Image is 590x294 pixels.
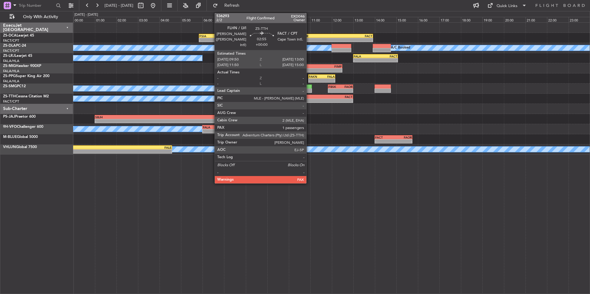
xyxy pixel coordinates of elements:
[3,44,16,48] span: ZS-DLA
[3,125,17,129] span: 9H-VFO
[3,95,49,98] a: ZS-TTHCessna Citation M2
[138,17,159,22] div: 03:00
[3,38,19,43] a: FACT/CPT
[3,69,19,73] a: FALA/HLA
[340,85,352,88] div: FAOR
[210,1,247,10] button: Refresh
[3,135,17,139] span: M-BLUE
[159,17,181,22] div: 04:00
[3,84,17,88] span: ZS-SMG
[393,139,412,143] div: -
[375,17,396,22] div: 14:00
[104,3,133,8] span: [DATE] - [DATE]
[3,99,19,104] a: FACT/CPT
[245,79,258,82] div: -
[322,79,335,82] div: -
[354,54,376,58] div: FALA
[181,115,267,119] div: FACT
[319,95,352,99] div: FACT
[285,95,319,99] div: FLHN
[7,12,67,22] button: Only With Activity
[310,17,332,22] div: 11:00
[461,17,482,22] div: 18:00
[3,145,37,149] a: VHLUNGlobal 7500
[328,85,340,88] div: FBSK
[376,54,397,58] div: FACT
[340,89,352,92] div: -
[219,3,245,8] span: Refresh
[3,74,16,78] span: ZS-PPG
[3,54,32,58] a: ZS-LRJLearjet 45
[3,64,16,68] span: ZS-MIG
[3,44,26,48] a: ZS-DLAPC-24
[3,59,19,63] a: FALA/HLA
[3,125,43,129] a: 9H-VFOChallenger 600
[300,38,336,42] div: -
[46,146,171,149] div: FALE
[285,99,319,103] div: -
[199,38,245,42] div: -
[3,135,38,139] a: M-BLUEGlobal 5000
[289,17,310,22] div: 10:00
[353,17,375,22] div: 13:00
[354,58,376,62] div: -
[568,17,590,22] div: 23:00
[391,43,410,53] div: A/C Booked
[289,65,342,68] div: FIMP
[300,34,336,38] div: FQBR
[484,1,530,10] button: Quick Links
[3,145,16,149] span: VHLUN
[181,119,267,123] div: -
[232,75,245,78] div: FALA
[232,79,245,82] div: -
[3,54,15,58] span: ZS-LRJ
[497,3,517,9] div: Quick Links
[3,79,19,84] a: FALA/HLA
[74,12,98,18] div: [DATE] - [DATE]
[3,84,26,88] a: ZS-SMGPC12
[504,17,525,22] div: 20:00
[245,75,258,78] div: FAJC
[95,115,181,119] div: SBJH
[547,17,568,22] div: 22:00
[336,34,372,38] div: FACT
[116,17,138,22] div: 02:00
[375,135,394,139] div: FACT
[19,1,54,10] input: Trip Number
[3,34,17,37] span: ZS-DCA
[309,79,322,82] div: -
[322,75,335,78] div: FALA
[235,69,288,72] div: -
[332,17,353,22] div: 12:00
[267,17,289,22] div: 09:00
[309,75,322,78] div: FAKN
[336,38,372,42] div: -
[245,34,290,38] div: FQBR
[199,34,245,38] div: FSIA
[3,64,41,68] a: ZS-MIGHawker 900XP
[393,135,412,139] div: FAOR
[328,89,340,92] div: -
[225,129,247,133] div: -
[95,119,181,123] div: -
[3,49,19,53] a: FACT/CPT
[246,17,267,22] div: 08:00
[203,129,225,133] div: -
[3,74,49,78] a: ZS-PPGSuper King Air 200
[319,99,352,103] div: -
[181,17,203,22] div: 05:00
[3,115,15,119] span: PS-JAJ
[46,150,171,153] div: -
[245,38,290,42] div: -
[73,17,95,22] div: 00:00
[289,69,342,72] div: -
[376,58,397,62] div: -
[203,125,225,129] div: FALA
[3,34,34,37] a: ZS-DCALearjet 45
[525,17,547,22] div: 21:00
[16,15,65,19] span: Only With Activity
[418,17,439,22] div: 16:00
[224,17,246,22] div: 07:00
[439,17,461,22] div: 17:00
[203,17,224,22] div: 06:00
